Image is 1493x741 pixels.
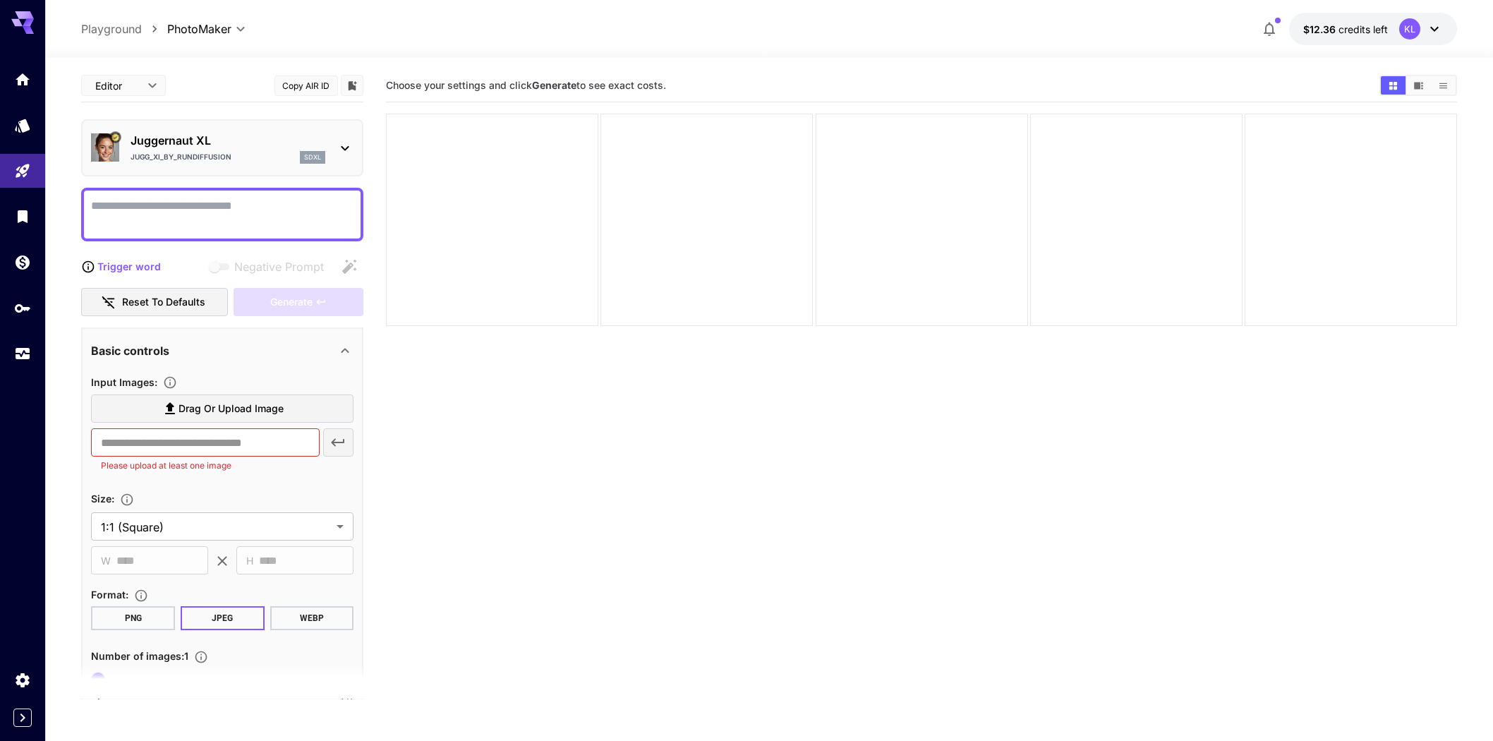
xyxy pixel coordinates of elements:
span: $12.36 [1303,23,1338,35]
span: Format : [91,589,128,601]
p: Juggernaut XL [131,132,325,149]
div: Usage [14,345,31,363]
button: Choose the file format for the output image. [128,589,154,603]
div: Basic controls [91,334,353,368]
span: PhotoMaker [167,20,231,37]
button: Adjust the dimensions of the generated image by specifying its width and height in pixels, or sel... [114,493,140,507]
a: Playground [81,20,142,37]
nav: breadcrumb [81,20,167,37]
span: Drag or upload image [179,400,284,418]
button: Show images in video view [1406,76,1431,95]
button: Trigger word [81,253,161,281]
button: JPEG [181,606,265,630]
div: Playground [14,162,31,180]
button: Show images in list view [1431,76,1456,95]
button: Reset to defaults [81,288,228,317]
span: Size : [91,493,114,505]
span: 1:1 (Square) [101,519,331,536]
span: Editor [95,78,139,93]
span: Negative prompts are not compatible with the selected model. [206,258,335,275]
button: $12.36194KL [1289,13,1457,45]
div: Certified Model – Vetted for best performance and includes a commercial license.Juggernaut XLJugg... [91,126,353,169]
span: W [101,553,111,569]
span: Negative Prompt [234,258,324,275]
p: Basic controls [91,342,169,359]
button: Expand sidebar [13,709,32,727]
p: Trigger word [97,259,161,274]
button: Add to library [346,77,358,94]
label: Drag or upload image [91,394,353,423]
p: sdxl [304,152,321,162]
button: Upload a reference image to guide the result. This is needed for Image-to-Image or Inpainting. Su... [157,375,183,390]
div: Models [14,116,31,134]
div: Home [14,71,31,88]
div: API Keys [14,299,31,317]
p: Please upload at least one image [101,459,309,473]
span: credits left [1338,23,1388,35]
p: Jugg_XI_by_RunDiffusion [131,152,231,162]
div: Settings [14,671,31,689]
div: Wallet [14,253,31,271]
span: H [246,553,253,569]
button: Show images in grid view [1381,76,1406,95]
b: Generate [532,79,576,91]
button: Specify how many images to generate in a single request. Each image generation will be charged se... [188,650,214,664]
div: $12.36194 [1303,22,1388,37]
span: Input Images : [91,376,157,388]
span: Number of images : 1 [91,650,188,662]
div: Show images in grid viewShow images in video viewShow images in list view [1379,75,1457,96]
span: Choose your settings and click to see exact costs. [386,79,666,91]
button: WEBP [270,606,354,630]
button: PNG [91,606,175,630]
div: KL [1399,18,1420,40]
button: Copy AIR ID [274,76,338,96]
button: Certified Model – Vetted for best performance and includes a commercial license. [110,132,121,143]
div: Library [14,207,31,225]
